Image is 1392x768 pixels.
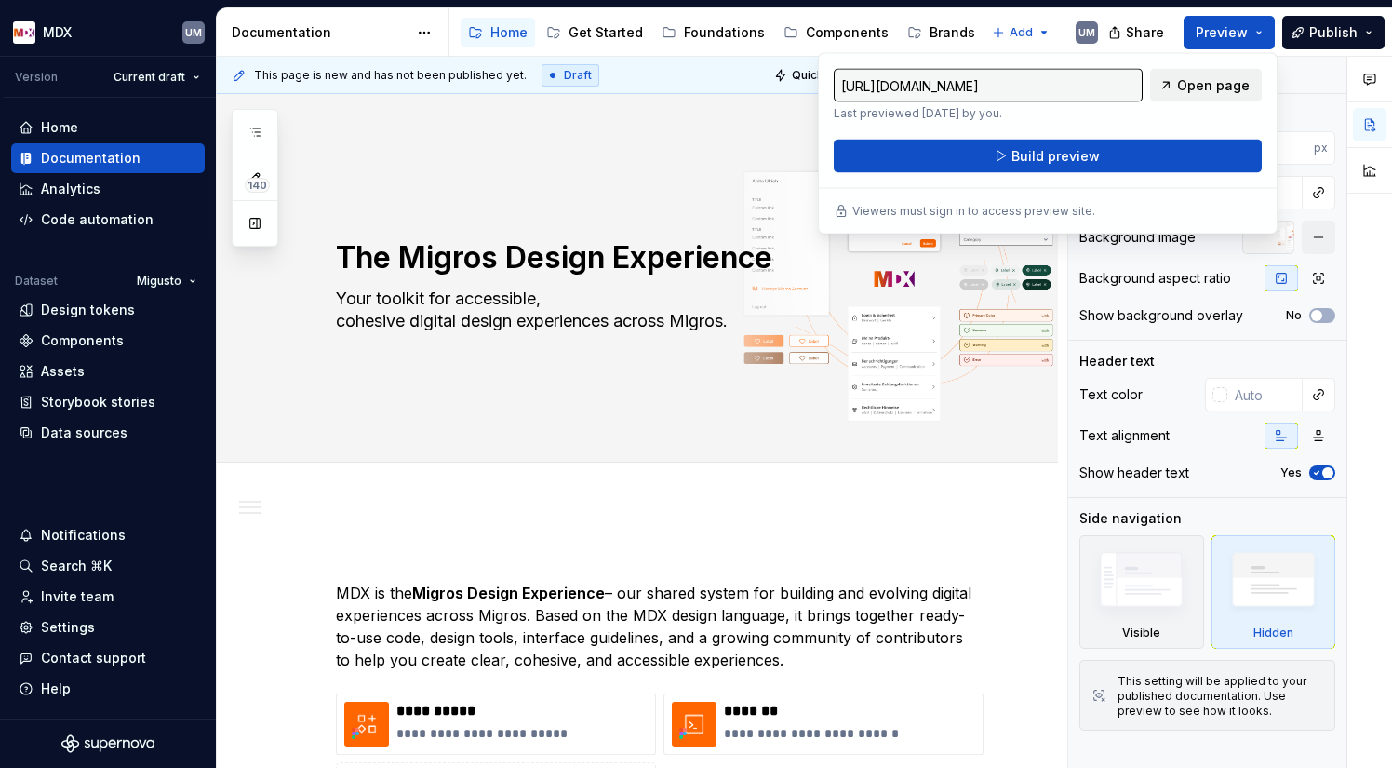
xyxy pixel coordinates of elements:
a: Brands [900,18,983,47]
a: Open page [1150,69,1262,102]
button: Add [986,20,1056,46]
button: Migusto [128,268,205,294]
div: Documentation [41,149,141,168]
p: Last previewed [DATE] by you. [834,106,1143,121]
span: Open page [1177,76,1250,95]
button: Share [1099,16,1176,49]
div: Hidden [1211,535,1336,649]
div: Brands [930,23,975,42]
div: Text color [1079,385,1143,404]
div: Hidden [1253,626,1293,640]
a: Components [11,326,205,356]
p: px [1314,141,1328,155]
div: Design tokens [41,301,135,319]
label: No [1286,308,1302,323]
div: Show background overlay [1079,306,1243,325]
div: Analytics [41,180,100,198]
button: Build preview [834,140,1262,173]
button: Preview [1184,16,1275,49]
div: Code automation [41,210,154,229]
textarea: The Migros Design Experience [332,236,980,280]
span: Preview [1196,23,1248,42]
span: Draft [564,68,592,83]
a: Settings [11,613,205,642]
a: Code automation [11,205,205,235]
a: Design tokens [11,295,205,325]
div: Home [490,23,528,42]
div: Components [806,23,889,42]
div: Contact support [41,649,146,667]
span: Migusto [137,274,181,289]
span: Publish [1309,23,1358,42]
button: MDXUM [4,12,212,52]
div: Invite team [41,587,114,606]
div: Assets [41,362,85,381]
img: e41497f2-3305-4231-9db9-dd4d728291db.png [13,21,35,44]
a: Data sources [11,418,205,448]
span: Add [1010,25,1033,40]
div: Documentation [232,23,408,42]
span: Current draft [114,70,185,85]
div: Help [41,680,71,698]
div: Version [15,70,58,85]
a: Foundations [654,18,772,47]
img: a3700d67-9d54-471c-a042-8011778bb6da.png [344,702,389,747]
div: Storybook stories [41,393,155,411]
img: ec72eeb2-ff2b-444d-a7c4-84c4a23173c0.png [672,702,716,747]
div: Data sources [41,424,127,442]
button: Contact support [11,643,205,673]
a: Analytics [11,174,205,204]
p: Viewers must sign in to access preview site. [852,204,1095,219]
div: Show header text [1079,464,1189,482]
div: Notifications [41,526,126,545]
div: This setting will be applied to your published documentation. Use preview to see how it looks. [1118,674,1323,719]
textarea: Your toolkit for accessible, cohesive digital design experiences across Migros. [332,284,980,336]
div: Background aspect ratio [1079,269,1231,288]
button: Current draft [105,64,208,90]
strong: Migros Design Experience [412,584,605,602]
a: Documentation [11,143,205,173]
div: Get Started [569,23,643,42]
button: Search ⌘K [11,551,205,581]
span: Quick preview [792,68,872,83]
div: Home [41,118,78,137]
label: Yes [1280,465,1302,480]
div: Foundations [684,23,765,42]
span: Share [1126,23,1164,42]
p: MDX is the – our shared system for building and evolving digital experiences across Migros. Based... [336,582,984,671]
div: Components [41,331,124,350]
span: 140 [245,178,270,193]
button: Notifications [11,520,205,550]
div: Dataset [15,274,58,289]
button: Quick preview [769,62,880,88]
div: UM [185,25,202,40]
input: Auto [1227,378,1303,411]
div: Visible [1122,626,1160,640]
a: Storybook stories [11,387,205,417]
div: Text alignment [1079,426,1170,445]
span: This page is new and has not been published yet. [254,68,527,83]
div: Background image [1079,228,1196,247]
div: Search ⌘K [41,557,112,575]
a: Components [776,18,896,47]
div: UM [1078,25,1095,40]
a: Invite team [11,582,205,612]
div: Header text [1079,352,1155,371]
a: Home [461,18,535,47]
div: Side navigation [1079,509,1182,528]
a: Home [11,113,205,142]
button: Help [11,674,205,704]
div: Settings [41,618,95,637]
div: Visible [1079,535,1204,649]
a: Assets [11,357,205,386]
span: Build preview [1011,147,1100,166]
svg: Supernova Logo [61,734,154,753]
div: MDX [43,23,72,42]
div: Page tree [461,14,983,51]
a: Get Started [539,18,650,47]
input: Auto [1242,131,1314,165]
button: Publish [1282,16,1385,49]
